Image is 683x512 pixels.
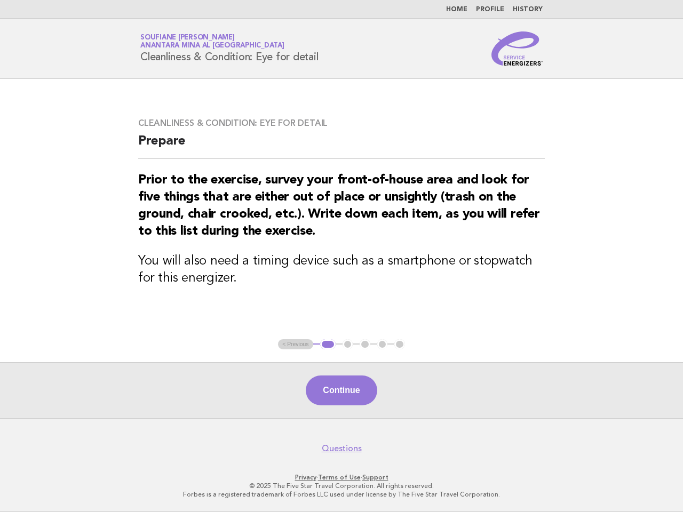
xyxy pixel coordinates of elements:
[318,474,361,481] a: Terms of Use
[138,118,545,129] h3: Cleanliness & Condition: Eye for detail
[476,6,504,13] a: Profile
[513,6,543,13] a: History
[138,133,545,159] h2: Prepare
[15,473,668,482] p: · ·
[320,339,336,350] button: 1
[322,443,362,454] a: Questions
[491,31,543,66] img: Service Energizers
[140,43,284,50] span: Anantara Mina al [GEOGRAPHIC_DATA]
[295,474,316,481] a: Privacy
[15,482,668,490] p: © 2025 The Five Star Travel Corporation. All rights reserved.
[306,375,377,405] button: Continue
[140,34,284,49] a: Soufiane [PERSON_NAME]Anantara Mina al [GEOGRAPHIC_DATA]
[140,35,318,62] h1: Cleanliness & Condition: Eye for detail
[138,253,545,287] h3: You will also need a timing device such as a smartphone or stopwatch for this energizer.
[138,174,539,238] strong: Prior to the exercise, survey your front-of-house area and look for five things that are either o...
[362,474,388,481] a: Support
[446,6,467,13] a: Home
[15,490,668,499] p: Forbes is a registered trademark of Forbes LLC used under license by The Five Star Travel Corpora...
